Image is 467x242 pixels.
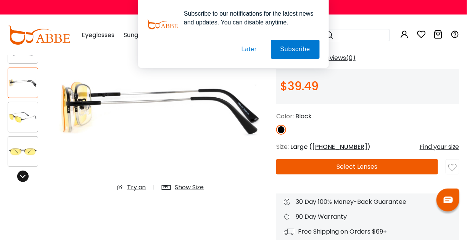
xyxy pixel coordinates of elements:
div: 30 Day 100% Money-Back Guarantee [284,197,452,207]
div: 90 Day Warranty [284,212,452,221]
img: Luke Clip-On Black Metal Eyeglasses , NosePads Frames from ABBE Glasses [8,144,38,159]
span: Large ( ) [290,142,370,151]
span: Size: [276,142,289,151]
span: $39.49 [280,78,319,94]
img: like [448,163,457,172]
img: Luke Clip-On Black Metal Eyeglasses , NosePads Frames from ABBE Glasses [52,18,269,198]
img: chat [444,197,453,203]
div: Find your size [420,142,459,152]
button: Later [232,40,266,59]
div: Show Size [175,183,204,192]
img: Luke Clip-On Black Metal Eyeglasses , NosePads Frames from ABBE Glasses [8,76,38,90]
div: Try on [127,183,146,192]
img: notification icon [147,9,178,40]
div: Free Shipping on Orders $69+ [284,227,452,236]
span: Color: [276,112,294,121]
button: Subscribe [271,40,320,59]
span: [PHONE_NUMBER] [312,142,367,151]
div: Subscribe to our notifications for the latest news and updates. You can disable anytime. [178,9,320,27]
img: Luke Clip-On Black Metal Eyeglasses , NosePads Frames from ABBE Glasses [8,110,38,125]
button: Select Lenses [276,159,438,174]
span: Black [295,112,312,121]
